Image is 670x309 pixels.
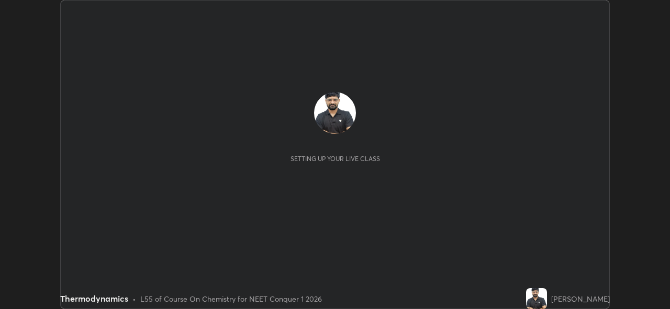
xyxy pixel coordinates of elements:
[291,155,380,163] div: Setting up your live class
[526,288,547,309] img: cf491ae460674f9490001725c6d479a7.jpg
[132,293,136,304] div: •
[140,293,322,304] div: L55 of Course On Chemistry for NEET Conquer 1 2026
[551,293,610,304] div: [PERSON_NAME]
[314,92,356,134] img: cf491ae460674f9490001725c6d479a7.jpg
[60,292,128,305] div: Thermodynamics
